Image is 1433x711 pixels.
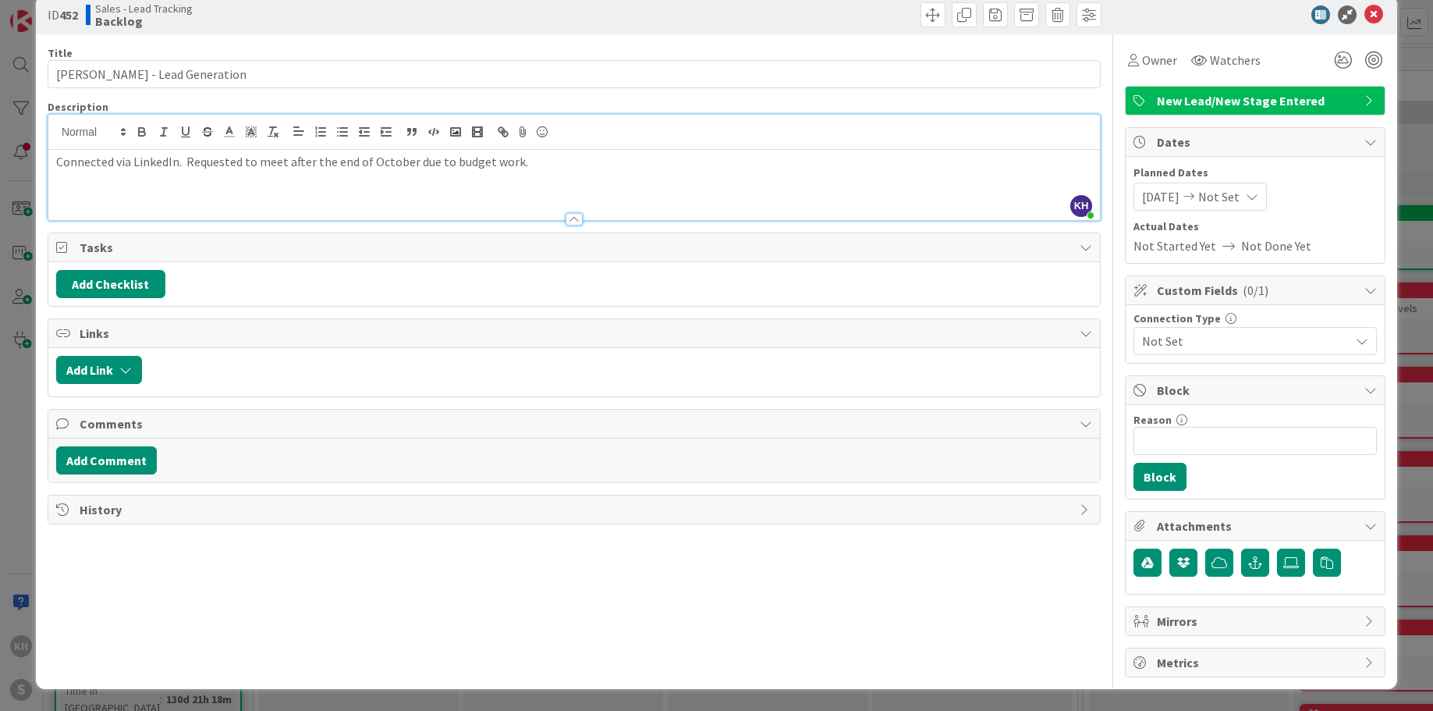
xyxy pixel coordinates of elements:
span: KH [1070,195,1092,217]
span: Tasks [80,238,1072,257]
label: Reason [1133,413,1172,427]
span: Actual Dates [1133,219,1377,235]
span: Custom Fields [1157,281,1357,300]
span: History [80,500,1072,519]
button: Add Link [56,356,142,384]
b: 452 [59,7,78,23]
div: Connection Type [1133,313,1377,324]
span: ID [48,5,78,24]
span: Dates [1157,133,1357,151]
span: Not Started Yet [1133,236,1216,255]
label: Title [48,46,73,60]
span: Not Set [1142,330,1342,352]
span: Attachments [1157,517,1357,535]
span: Mirrors [1157,612,1357,631]
b: Backlog [95,15,193,27]
span: Links [80,324,1072,343]
span: New Lead/New Stage Entered [1157,91,1357,110]
span: Not Set [1198,187,1240,206]
span: [DATE] [1142,187,1179,206]
span: Metrics [1157,653,1357,672]
span: Owner [1142,51,1177,69]
button: Add Checklist [56,270,165,298]
span: Block [1157,381,1357,400]
span: Not Done Yet [1241,236,1311,255]
button: Add Comment [56,446,157,475]
p: Connected via LinkedIn. Requested to meet after the end of October due to budget work. [56,153,1092,171]
span: Sales - Lead Tracking [95,2,193,15]
span: Planned Dates [1133,165,1377,181]
span: ( 0/1 ) [1243,283,1268,298]
span: Description [48,100,108,114]
span: Watchers [1210,51,1261,69]
input: type card name here... [48,60,1101,88]
span: Comments [80,414,1072,433]
button: Block [1133,463,1186,491]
